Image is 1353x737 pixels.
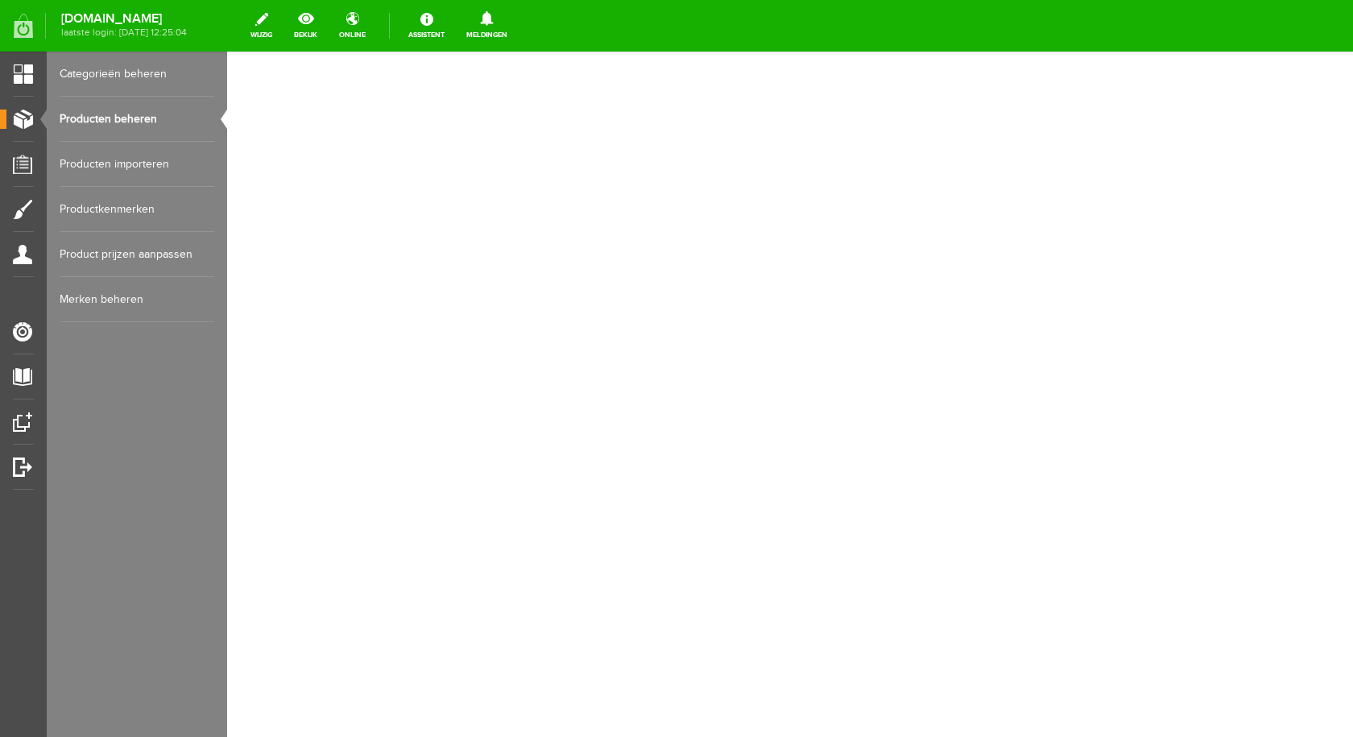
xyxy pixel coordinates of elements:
a: bekijk [284,8,327,43]
a: Meldingen [457,8,517,43]
span: laatste login: [DATE] 12:25:04 [61,28,187,37]
a: Assistent [399,8,454,43]
a: Productkenmerken [60,187,214,232]
a: Merken beheren [60,277,214,322]
strong: [DOMAIN_NAME] [61,14,187,23]
a: online [329,8,375,43]
a: Producten importeren [60,142,214,187]
a: Producten beheren [60,97,214,142]
a: Product prijzen aanpassen [60,232,214,277]
a: wijzig [241,8,282,43]
a: Categorieën beheren [60,52,214,97]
